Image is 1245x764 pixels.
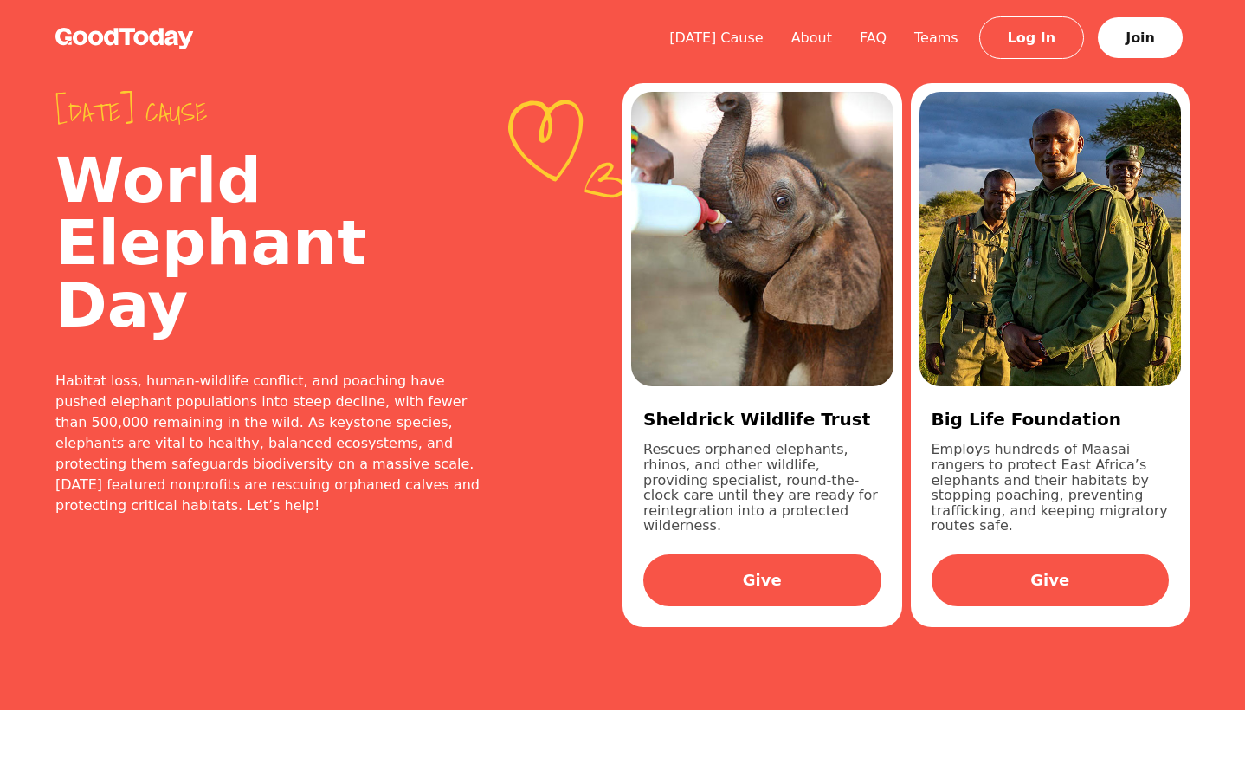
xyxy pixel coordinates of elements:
[55,371,484,516] div: Habitat loss, human-wildlife conflict, and poaching have pushed elephant populations into steep d...
[643,407,881,431] h3: Sheldrick Wildlife Trust
[631,92,893,386] img: df0f2ad8-950b-497c-9342-0739e87f6a16.jpg
[932,554,1170,606] a: Give
[919,92,1182,386] img: 65de5ad2-afd0-4304-871c-6d7d0eee72da.jpg
[846,29,900,46] a: FAQ
[55,97,484,128] span: [DATE] cause
[900,29,972,46] a: Teams
[979,16,1085,59] a: Log In
[932,442,1170,534] p: Employs hundreds of Maasai rangers to protect East Africa’s elephants and their habitats by stopp...
[655,29,777,46] a: [DATE] Cause
[643,554,881,606] a: Give
[643,442,881,534] p: Rescues orphaned elephants, rhinos, and other wildlife, providing specialist, round-the-clock car...
[55,149,484,336] h2: World Elephant Day
[932,407,1170,431] h3: Big Life Foundation
[1098,17,1183,58] a: Join
[55,28,194,49] img: GoodToday
[777,29,846,46] a: About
